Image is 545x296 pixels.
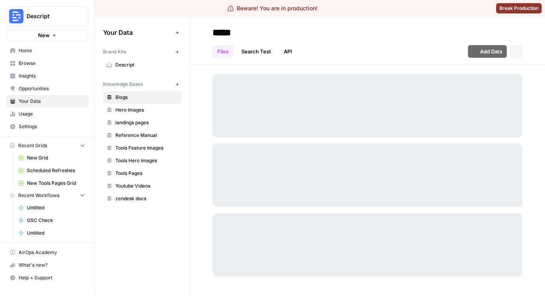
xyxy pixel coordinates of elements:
[6,140,88,152] button: Recent Grids
[15,152,88,164] a: New Grid
[115,94,178,101] span: Blogs
[19,110,85,118] span: Usage
[103,180,182,192] a: Youtube Videos
[115,144,178,152] span: Tools Feature Images
[103,142,182,154] a: Tools Feature Images
[15,164,88,177] a: Scheduled Refreshes
[19,98,85,105] span: Your Data
[468,45,507,58] button: Add Data
[279,45,297,58] a: API
[9,9,23,23] img: Descript Logo
[103,167,182,180] a: Tools Pages
[6,95,88,108] a: Your Data
[19,85,85,92] span: Opportunities
[27,167,85,174] span: Scheduled Refreshes
[212,45,233,58] a: Files
[6,246,88,259] a: AirOps Academy
[15,214,88,227] a: GSC Check
[6,29,88,41] button: New
[103,28,172,37] span: Your Data
[19,123,85,130] span: Settings
[103,129,182,142] a: Reference Manual
[15,201,88,214] a: Untitled
[6,57,88,70] a: Browse
[6,190,88,201] button: Recent Workflows
[103,59,182,71] a: Descript
[115,119,178,126] span: landings pages
[6,271,88,284] button: Help + Support
[15,227,88,239] a: Untitled
[103,48,126,55] span: Brand Kits
[6,6,88,26] button: Workspace: Descript
[103,104,182,116] a: Hero Images
[115,132,178,139] span: Reference Manual
[496,3,542,13] button: Break Production
[19,249,85,256] span: AirOps Academy
[115,170,178,177] span: Tools Pages
[15,177,88,190] a: New Tools Pages Grid
[6,44,88,57] a: Home
[27,154,85,161] span: New Grid
[115,61,178,68] span: Descript
[499,5,539,12] span: Break Production
[7,259,88,271] div: What's new?
[19,47,85,54] span: Home
[115,182,178,190] span: Youtube Videos
[19,274,85,281] span: Help + Support
[103,154,182,167] a: Tools Hero Images
[6,120,88,133] a: Settings
[228,4,318,12] div: Beware! You are in production!
[103,81,143,88] span: Knowledge Bases
[103,91,182,104] a: Blogs
[6,70,88,82] a: Insights
[6,259,88,271] button: What's new?
[115,157,178,164] span: Tools Hero Images
[6,82,88,95] a: Opportunities
[27,217,85,224] span: GSC Check
[103,116,182,129] a: landings pages
[237,45,276,58] a: Search Test
[6,108,88,120] a: Usage
[38,31,50,39] span: New
[19,60,85,67] span: Browse
[115,195,178,202] span: zendesk docs
[27,230,85,237] span: Untitled
[27,12,75,20] span: Descript
[27,204,85,211] span: Untitled
[18,142,47,149] span: Recent Grids
[480,47,502,55] span: Add Data
[27,180,85,187] span: New Tools Pages Grid
[103,192,182,205] a: zendesk docs
[18,192,59,199] span: Recent Workflows
[115,106,178,114] span: Hero Images
[19,72,85,80] span: Insights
